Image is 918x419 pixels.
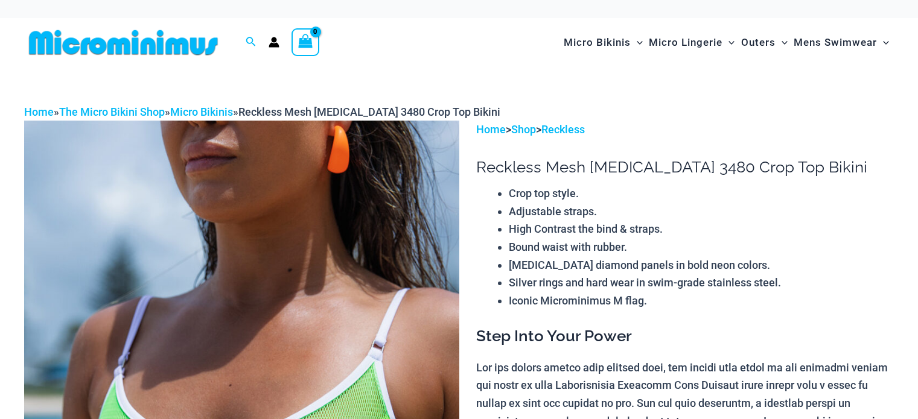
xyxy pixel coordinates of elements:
[24,106,500,118] span: » » »
[269,37,279,48] a: Account icon link
[238,106,500,118] span: Reckless Mesh [MEDICAL_DATA] 3480 Crop Top Bikini
[738,24,791,61] a: OutersMenu ToggleMenu Toggle
[170,106,233,118] a: Micro Bikinis
[722,27,735,58] span: Menu Toggle
[511,123,536,136] a: Shop
[509,256,894,274] li: [MEDICAL_DATA] diamond panels in bold neon colors.
[509,220,894,238] li: High Contrast the bind & straps.
[877,27,889,58] span: Menu Toggle
[476,158,894,177] h1: Reckless Mesh [MEDICAL_DATA] 3480 Crop Top Bikini
[791,24,892,61] a: Mens SwimwearMenu ToggleMenu Toggle
[631,27,643,58] span: Menu Toggle
[476,123,506,136] a: Home
[741,27,776,58] span: Outers
[246,35,257,50] a: Search icon link
[794,27,877,58] span: Mens Swimwear
[561,24,646,61] a: Micro BikinisMenu ToggleMenu Toggle
[509,184,894,203] li: Crop top style.
[509,203,894,221] li: Adjustable straps.
[509,274,894,292] li: Silver rings and hard wear in swim-grade stainless steel.
[646,24,738,61] a: Micro LingerieMenu ToggleMenu Toggle
[559,22,894,63] nav: Site Navigation
[476,326,894,347] h3: Step Into Your Power
[59,106,165,118] a: The Micro Bikini Shop
[476,121,894,139] p: > >
[509,238,894,256] li: Bound waist with rubber.
[776,27,788,58] span: Menu Toggle
[541,123,585,136] a: Reckless
[564,27,631,58] span: Micro Bikinis
[24,106,54,118] a: Home
[24,29,223,56] img: MM SHOP LOGO FLAT
[509,292,894,310] li: Iconic Microminimus M flag.
[292,28,319,56] a: View Shopping Cart, empty
[649,27,722,58] span: Micro Lingerie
